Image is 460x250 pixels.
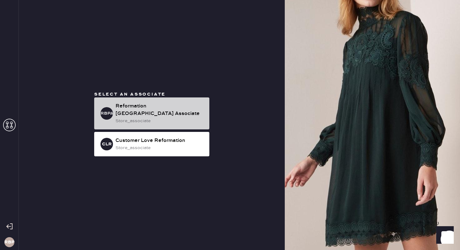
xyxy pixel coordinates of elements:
[115,117,204,124] div: store_associate
[115,137,204,144] div: Customer Love Reformation
[430,222,457,249] iframe: Front Chat
[94,91,166,97] span: Select an associate
[102,142,112,146] h3: CLR
[100,111,113,116] h3: RBPA
[115,102,204,117] div: Reformation [GEOGRAPHIC_DATA] Associate
[115,144,204,151] div: store_associate
[4,240,14,244] h3: RBP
